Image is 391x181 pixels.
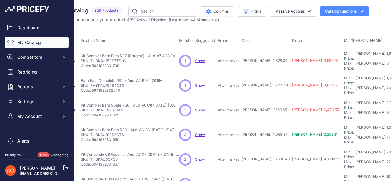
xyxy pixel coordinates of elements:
a: [EMAIL_ADDRESS][DOMAIN_NAME] [20,171,84,176]
div: [PERSON_NAME] [355,76,385,86]
span: Repricing [17,69,58,75]
span: 259 Products [91,7,122,14]
p: Aftermarket [218,58,239,63]
input: Search [128,6,197,17]
a: Show [195,108,205,112]
a: [PERSON_NAME] [20,165,55,171]
div: [PERSON_NAME] [355,100,385,110]
button: Cost [241,38,251,43]
a: My Catalog [5,37,69,48]
p: Code: 5941982302940 [81,88,164,93]
p: Kit Complet Bara Spate RS6 - Audi A6 C8 ([DATE]-[DATE]) [81,103,179,108]
span: Settings [17,99,58,105]
p: Aftermarket [218,132,239,137]
div: [PERSON_NAME] [355,61,385,71]
p: SKU: THBKAU15RS7TS-C [81,58,179,63]
span: [PERSON_NAME] 6,479.55 [292,107,339,112]
span: [PERSON_NAME] 3,985.01 [292,58,338,63]
p: Code: 5941982301967 [81,162,179,167]
span: Brand [218,38,228,43]
div: Min Price: [344,76,354,86]
button: Massive Actions [270,6,316,17]
span: [PERSON_NAME] 1,270.44 [241,83,288,87]
p: SKU: THBKAU6C7C8 [81,157,179,162]
p: Aftermarket [218,108,239,113]
div: [PERSON_NAME] [355,51,385,61]
span: 1 [185,83,186,88]
a: Alerts [5,135,69,147]
p: SKU: THBKAU19RS4OTS [81,83,164,88]
span: 1 [185,58,186,64]
p: SKU: THBKAU19RS6OTS [81,132,179,137]
span: 3 [184,132,187,138]
div: [PERSON_NAME] [355,125,385,135]
p: Aftermarket [218,157,239,162]
a: Show [195,132,205,137]
p: Import and manage your products [58,17,219,23]
p: Code: 5941982301950 [81,137,179,142]
span: Min/[PERSON_NAME] [344,38,383,43]
span: Competitors [17,54,58,60]
a: 1 Disabled [149,18,166,22]
span: My Account [17,113,58,119]
span: [PERSON_NAME] 13,588.43 [241,157,290,161]
div: [PERSON_NAME] [355,110,385,120]
p: Code: 5941982301929 [81,113,179,118]
div: Min Price: [344,150,354,159]
span: [PERSON_NAME] 1,068.37 [241,132,288,137]
button: My Account [5,111,69,122]
span: [PERSON_NAME] 40,765.29 [292,157,341,161]
p: Kit Complet Bara Fata RS6 - Audi A6 C8 ([DATE]-[DATE]) Sedan/Avant [81,127,179,132]
p: Kit Conversie C8 Facelift - Audi A6 C7 ([DATE]-[DATE]) fara AFL [81,152,179,157]
p: Aftermarket [218,83,239,88]
button: Filters [238,6,266,17]
div: Max Price: [344,61,354,71]
p: Bara Fata Completa RS4 - Audi A4 B9.5 (2019+) [81,78,164,83]
span: Price [292,38,302,43]
button: Catalog Functions [320,6,369,16]
div: [PERSON_NAME] [355,150,385,159]
div: Max Price: [344,110,354,120]
span: 3 [184,107,187,113]
a: 259 Active [129,18,147,22]
div: [PERSON_NAME] [355,135,385,145]
p: Code: 5941982301738 [81,63,179,68]
button: Reports [5,81,69,92]
button: Repricing [5,66,69,78]
nav: Sidebar [5,22,69,170]
a: Dashboard [5,22,69,33]
span: [PERSON_NAME] 3,811.32 [292,83,337,87]
span: 2 [184,157,187,162]
span: [PERSON_NAME] 1,328.34 [241,58,288,63]
span: [PERSON_NAME] 3,205.11 [292,132,337,137]
span: Product Name [81,38,106,43]
button: Price [292,38,304,43]
p: SKU: THBKAU19RS6ATS [81,108,179,113]
div: Min Price: [344,51,354,61]
div: [PERSON_NAME] [355,159,385,169]
div: Max Price: [344,135,354,145]
a: Show [195,157,205,162]
a: Show [195,58,205,63]
button: Columns [201,6,234,16]
div: Max Price: [344,159,354,169]
a: Changelog [51,153,69,157]
span: New [38,152,50,158]
span: (Last import 44 Minutes ago) [169,18,219,22]
div: [PERSON_NAME] [355,86,385,95]
span: ( | ) [128,18,167,22]
div: Pricefy v1.7.2 [5,152,26,158]
a: Show [195,83,205,88]
span: Matches Suggested [179,38,215,43]
span: Cost [241,38,250,43]
div: Min Price: [344,125,354,135]
button: Competitors [5,52,69,63]
img: Pricefy Logo [5,6,49,12]
p: Kit Complet Bara Fata RS7 (Chrome) - Audi A7 4G8 Facelift 2015+ [81,54,179,58]
button: Settings [5,96,69,107]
